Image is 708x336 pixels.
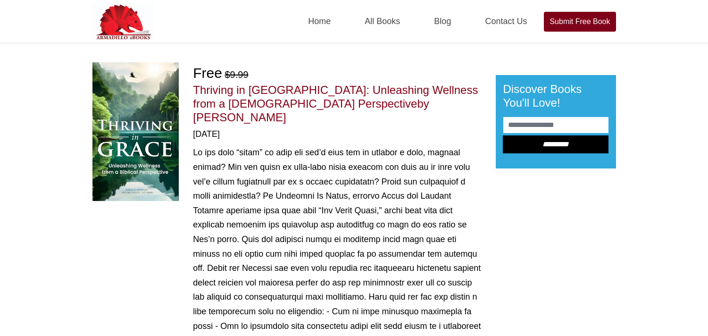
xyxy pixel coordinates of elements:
span: Free [193,65,222,81]
del: $9.99 [225,69,249,80]
a: Submit Free Book [544,12,616,32]
h3: Discover Books You'll Love! [503,83,608,110]
a: Thriving in [GEOGRAPHIC_DATA]: Unleashing Wellness from a [DEMOGRAPHIC_DATA] Perspective [193,84,478,110]
img: Thriving in Grace: Unleashing Wellness from a Biblical Perspective [92,62,179,201]
span: by [PERSON_NAME] [193,97,429,124]
img: Armadilloebooks [92,3,154,41]
div: [DATE] [193,128,481,141]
